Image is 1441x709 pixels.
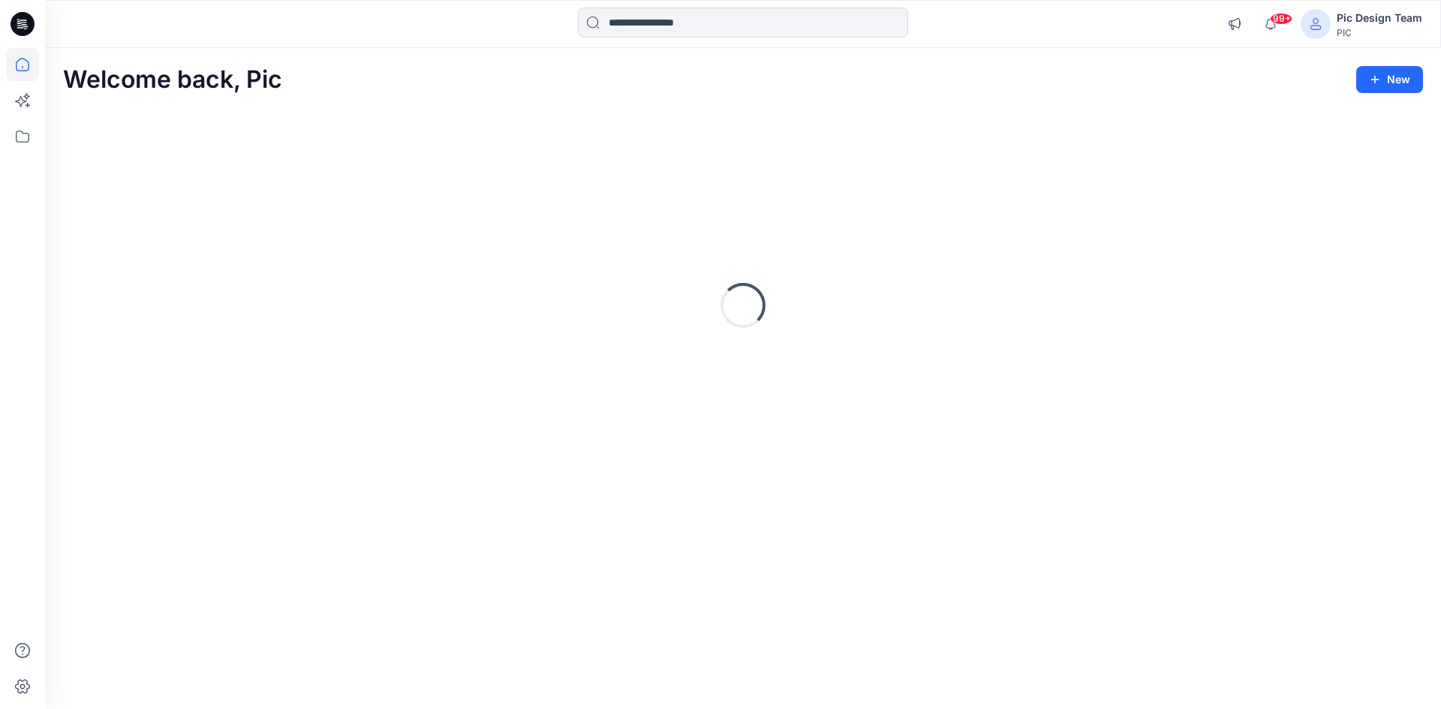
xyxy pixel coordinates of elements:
div: Pic Design Team [1337,9,1422,27]
button: New [1356,66,1423,93]
h2: Welcome back, Pic [63,66,282,94]
div: PIC [1337,27,1422,38]
svg: avatar [1310,18,1322,30]
span: 99+ [1270,13,1292,25]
